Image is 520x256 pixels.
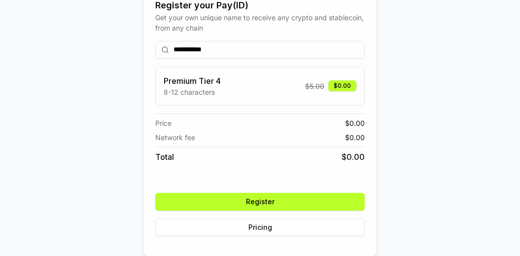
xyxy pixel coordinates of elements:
span: Price [155,118,172,128]
p: 8-12 characters [164,87,221,97]
h3: Premium Tier 4 [164,75,221,87]
span: Total [155,151,174,163]
button: Register [155,193,365,211]
div: Get your own unique name to receive any crypto and stablecoin, from any chain [155,12,365,33]
span: Network fee [155,132,195,143]
span: $ 5.00 [305,81,324,91]
span: $ 0.00 [345,132,365,143]
span: $ 0.00 [342,151,365,163]
span: $ 0.00 [345,118,365,128]
button: Pricing [155,219,365,236]
div: $0.00 [328,80,356,91]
